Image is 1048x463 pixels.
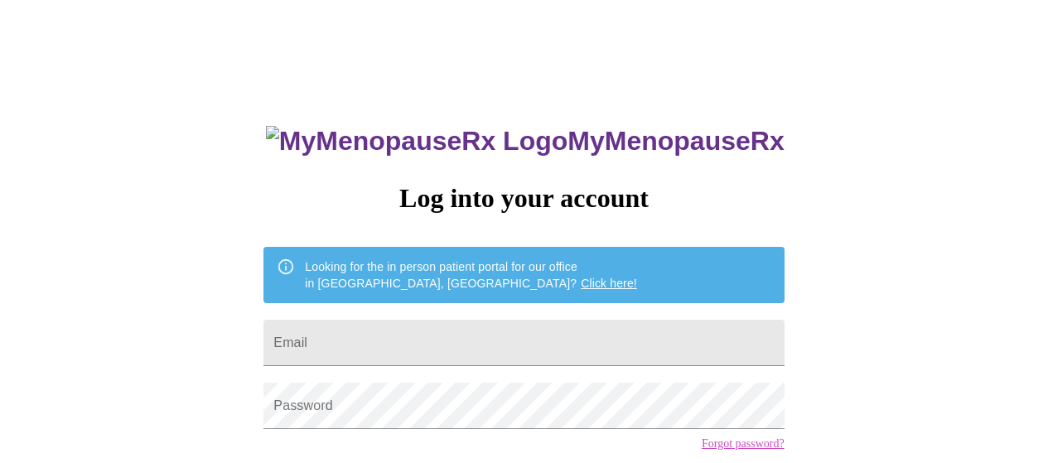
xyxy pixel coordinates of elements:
[266,126,567,157] img: MyMenopauseRx Logo
[305,252,637,298] div: Looking for the in person patient portal for our office in [GEOGRAPHIC_DATA], [GEOGRAPHIC_DATA]?
[702,437,785,451] a: Forgot password?
[266,126,785,157] h3: MyMenopauseRx
[263,183,784,214] h3: Log into your account
[581,277,637,290] a: Click here!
